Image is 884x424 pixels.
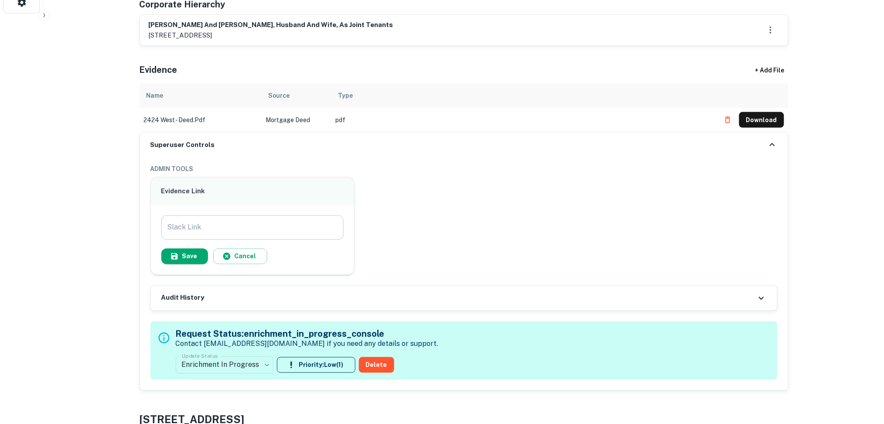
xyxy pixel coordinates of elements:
[161,186,344,196] h6: Evidence Link
[338,90,353,101] div: Type
[140,83,788,132] div: scrollable content
[840,354,884,396] iframe: Chat Widget
[262,83,331,108] th: Source
[176,339,438,349] p: Contact [EMAIL_ADDRESS][DOMAIN_NAME] if you need any details or support.
[359,357,394,373] button: Delete
[331,83,716,108] th: Type
[140,108,262,132] td: 2424 west - deed.pdf
[149,20,393,30] h6: [PERSON_NAME] and [PERSON_NAME], husband and wife, as joint tenants
[150,164,778,174] h6: ADMIN TOOLS
[720,113,736,127] button: Delete file
[739,112,784,128] button: Download
[213,249,267,264] button: Cancel
[140,83,262,108] th: Name
[740,62,801,78] div: + Add File
[176,328,438,341] h5: Request Status: enrichment_in_progress_console
[140,63,177,76] h5: Evidence
[147,90,164,101] div: Name
[161,293,205,303] h6: Audit History
[331,108,716,132] td: pdf
[176,353,273,377] div: Enrichment In Progress
[277,357,355,373] button: Priority:Low(1)
[150,140,215,150] h6: Superuser Controls
[182,352,218,360] label: Update Status
[149,30,393,41] p: [STREET_ADDRESS]
[262,108,331,132] td: Mortgage Deed
[161,249,208,264] button: Save
[269,90,290,101] div: Source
